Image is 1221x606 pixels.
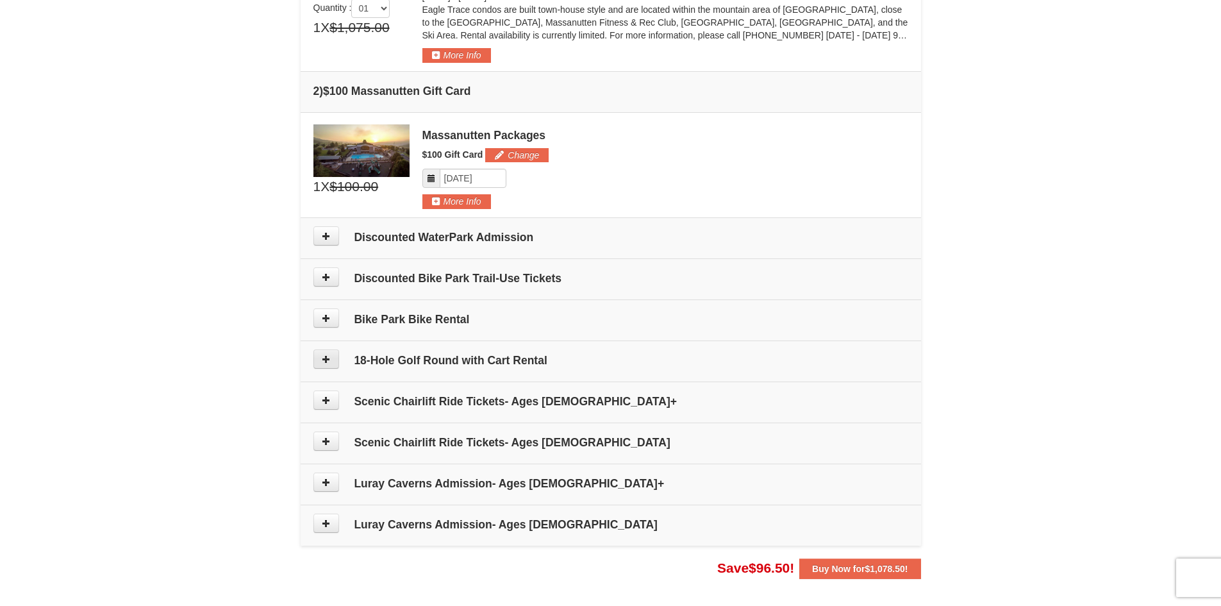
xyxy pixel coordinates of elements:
[812,564,908,574] strong: Buy Now for !
[313,313,908,326] h4: Bike Park Bike Rental
[717,560,794,575] span: Save !
[313,231,908,244] h4: Discounted WaterPark Admission
[422,3,908,42] p: Eagle Trace condos are built town-house style and are located within the mountain area of [GEOGRA...
[329,177,378,196] span: $100.00
[749,560,790,575] span: $96.50
[329,18,389,37] span: $1,075.00
[313,436,908,449] h4: Scenic Chairlift Ride Tickets- Ages [DEMOGRAPHIC_DATA]
[313,354,908,367] h4: 18-Hole Golf Round with Cart Rental
[422,129,908,142] div: Massanutten Packages
[313,477,908,490] h4: Luray Caverns Admission- Ages [DEMOGRAPHIC_DATA]+
[865,564,905,574] span: $1,078.50
[313,177,321,196] span: 1
[320,177,329,196] span: X
[313,85,908,97] h4: 2 $100 Massanutten Gift Card
[313,518,908,531] h4: Luray Caverns Admission- Ages [DEMOGRAPHIC_DATA]
[313,18,321,37] span: 1
[799,559,920,579] button: Buy Now for$1,078.50!
[320,18,329,37] span: X
[313,272,908,285] h4: Discounted Bike Park Trail-Use Tickets
[422,149,483,160] span: $100 Gift Card
[422,48,491,62] button: More Info
[313,124,410,177] img: 6619879-1.jpg
[313,395,908,408] h4: Scenic Chairlift Ride Tickets- Ages [DEMOGRAPHIC_DATA]+
[485,148,549,162] button: Change
[422,194,491,208] button: More Info
[313,3,390,13] span: Quantity :
[319,85,323,97] span: )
